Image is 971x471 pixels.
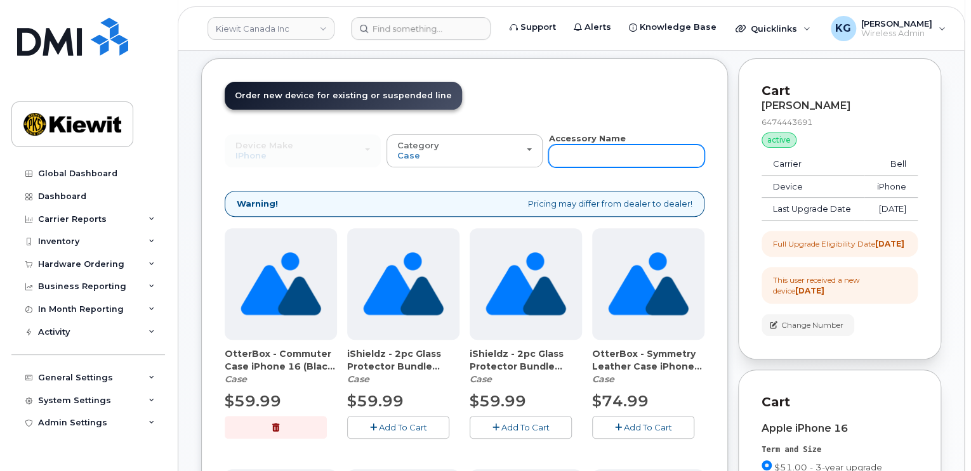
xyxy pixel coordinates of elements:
button: Add To Cart [470,416,572,438]
strong: Accessory Name [548,133,625,143]
div: Pricing may differ from dealer to dealer! [225,191,704,217]
em: Case [592,373,614,385]
img: no_image_found-2caef05468ed5679b831cfe6fc140e25e0c280774317ffc20a367ab7fd17291e.png [485,228,566,340]
div: [PERSON_NAME] [762,100,918,112]
iframe: Messenger Launcher [916,416,961,461]
span: Change Number [781,319,843,331]
span: Add To Cart [379,422,427,432]
span: Add To Cart [501,422,550,432]
input: Find something... [351,17,491,40]
a: Alerts [565,15,620,40]
span: KG [835,21,851,36]
span: Order new device for existing or suspended line [235,91,452,100]
input: $51.00 - 3-year upgrade (128GB model) [762,460,772,470]
div: Full Upgrade Eligibility Date [773,238,904,249]
strong: [DATE] [795,286,824,295]
div: Term and Size [762,444,918,455]
div: iShieldz - 2pc Glass Protector Bundle iPhone 16 Pro Max (91154) [347,347,459,385]
span: OtterBox - Symmetry Leather Case iPhone 16 (Brown) (91105) [592,347,704,373]
td: [DATE] [864,198,918,221]
span: Knowledge Base [640,21,717,34]
span: Quicklinks [751,23,797,34]
em: Case [347,373,369,385]
div: OtterBox - Symmetry Leather Case iPhone 16 (Brown) (91105) [592,347,704,385]
span: $74.99 [592,392,649,410]
span: Support [520,21,556,34]
p: Cart [762,393,918,411]
button: Add To Cart [592,416,694,438]
div: 6474443691 [762,117,918,127]
span: Add To Cart [624,422,672,432]
span: $59.99 [225,392,281,410]
td: iPhone [864,176,918,198]
strong: Warning! [237,198,278,210]
td: Device [762,176,864,198]
img: no_image_found-2caef05468ed5679b831cfe6fc140e25e0c280774317ffc20a367ab7fd17291e.png [608,228,689,340]
span: OtterBox - Commuter Case iPhone 16 (Black) (91103) [225,347,337,373]
img: no_image_found-2caef05468ed5679b831cfe6fc140e25e0c280774317ffc20a367ab7fd17291e.png [241,228,321,340]
button: Add To Cart [347,416,449,438]
button: Category Case [386,134,543,167]
div: OtterBox - Commuter Case iPhone 16 (Black) (91103) [225,347,337,385]
button: Change Number [762,314,854,336]
span: $59.99 [470,392,526,410]
em: Case [225,373,247,385]
td: Carrier [762,153,864,176]
a: Kiewit Canada Inc [208,17,334,40]
span: Category [397,140,439,150]
div: Kevin Gregory [822,16,954,41]
em: Case [470,373,492,385]
span: [PERSON_NAME] [861,18,932,29]
span: iShieldz - 2pc Glass Protector Bundle iPhone 16 (91151) [470,347,582,373]
div: This user received a new device [773,274,906,296]
p: Cart [762,82,918,100]
span: iShieldz - 2pc Glass Protector Bundle iPhone 16 Pro Max (91154) [347,347,459,373]
span: Alerts [585,21,611,34]
strong: [DATE] [875,239,904,248]
div: iShieldz - 2pc Glass Protector Bundle iPhone 16 (91151) [470,347,582,385]
td: Bell [864,153,918,176]
a: Support [501,15,565,40]
span: $59.99 [347,392,404,410]
div: active [762,132,796,148]
span: Case [397,150,420,160]
a: Knowledge Base [620,15,725,40]
div: Quicklinks [727,16,819,41]
td: Last Upgrade Date [762,198,864,221]
span: Wireless Admin [861,29,932,39]
div: Apple iPhone 16 [762,423,918,434]
img: no_image_found-2caef05468ed5679b831cfe6fc140e25e0c280774317ffc20a367ab7fd17291e.png [363,228,444,340]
